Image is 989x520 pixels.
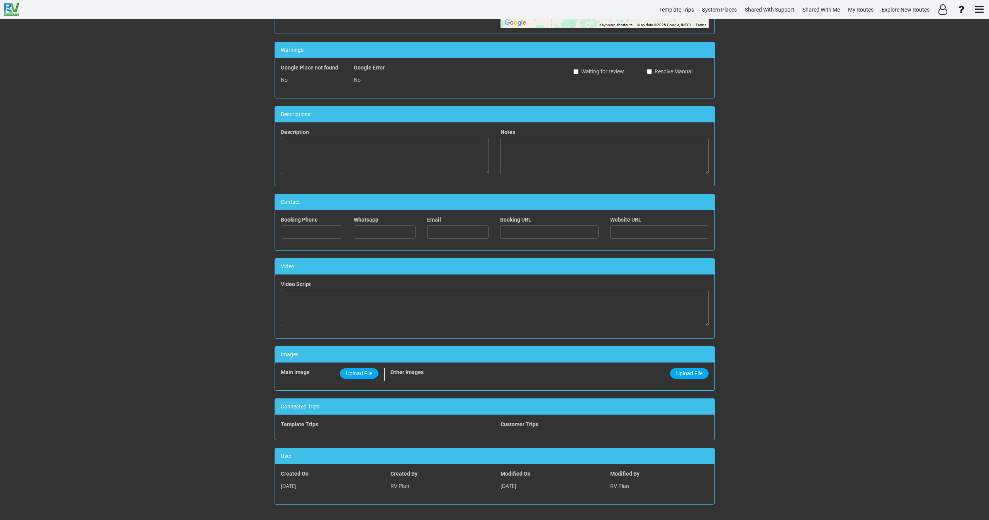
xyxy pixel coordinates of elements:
[354,64,385,71] label: Google Error
[275,347,714,362] div: Images
[647,69,652,74] input: Resolve Manual
[275,42,714,58] div: Warnings
[500,479,599,493] p: [DATE]
[281,64,338,71] label: Google Place not found
[346,370,372,376] span: Upload File
[848,7,874,13] span: My Routes
[281,470,309,478] label: Created On
[500,216,531,224] label: Booking URL
[500,470,531,478] label: Modified On
[390,470,417,478] label: Created By
[610,216,641,224] label: Website URL
[696,23,706,27] a: Terms (opens in new tab)
[745,7,794,13] span: Shared With Support
[702,7,737,13] span: System Places
[599,22,633,28] button: Keyboard shortcuts
[656,2,697,17] a: Template Trips
[878,2,933,17] a: Explore New Routes
[354,216,378,224] label: Whatsapp
[390,479,489,493] p: RV Plan
[637,23,691,27] span: Map data ©2025 Google, INEGI
[659,7,694,13] span: Template Trips
[275,448,714,464] div: User
[275,194,714,210] div: Contact
[610,479,709,493] p: RV Plan
[281,368,310,376] label: Main Image
[699,2,740,17] a: System Places
[281,479,379,493] p: [DATE]
[281,128,309,136] label: Description
[610,470,640,478] label: Modified By
[500,128,515,136] label: Notes
[427,216,441,224] label: Email
[676,370,702,376] span: Upload File
[799,2,843,17] a: Shared With Me
[502,18,528,28] a: Open this area in Google Maps (opens a new window)
[802,7,840,13] span: Shared With Me
[281,216,318,224] label: Booking Phone
[354,77,361,83] span: No
[275,399,714,415] div: Connected Trips
[281,420,318,428] label: Template Trips
[573,69,578,74] input: Waiting for review
[281,77,288,83] span: No
[275,259,714,274] div: Video
[573,68,624,75] label: Waiting for review
[845,2,877,17] a: My Routes
[281,280,311,288] label: Video Script
[647,68,692,75] label: Resolve Manual
[4,3,19,16] img: RvPlanetLogo.png
[500,420,538,428] label: Customer Trips
[741,2,798,17] a: Shared With Support
[275,107,714,122] div: Descriptions
[390,368,424,376] label: Other Images
[882,7,930,13] span: Explore New Routes
[502,18,528,28] img: Google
